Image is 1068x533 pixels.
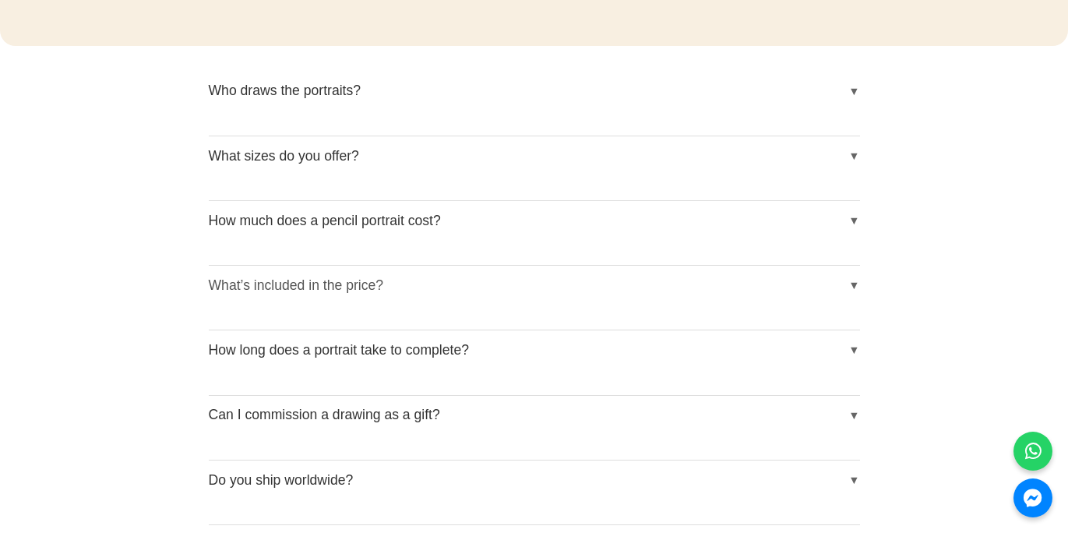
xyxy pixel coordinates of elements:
[209,330,860,369] button: How long does a portrait take to complete?
[209,71,860,110] button: Who draws the portraits?
[209,461,860,499] button: Do you ship worldwide?
[209,136,860,175] button: What sizes do you offer?
[1013,432,1052,471] a: WhatsApp
[209,396,860,435] button: Can I commission a drawing as a gift?
[1013,478,1052,517] a: Messenger
[209,201,860,240] button: How much does a pencil portrait cost?
[209,266,860,305] button: What’s included in the price?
